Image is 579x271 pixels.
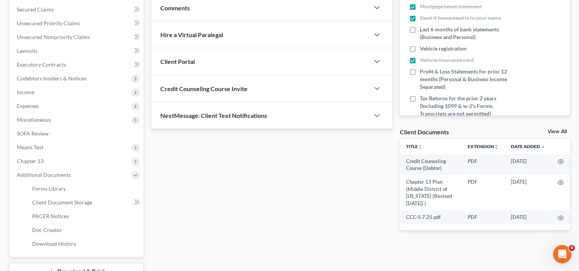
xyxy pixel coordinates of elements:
[32,227,62,233] span: Doc Creator
[541,145,545,149] i: expand_more
[17,171,71,178] span: Additional Documents
[11,30,144,44] a: Unsecured Nonpriority Claims
[11,16,144,30] a: Unsecured Priority Claims
[11,127,144,140] a: SOFA Review
[32,185,66,192] span: Forms Library
[17,89,34,95] span: Income
[420,56,474,64] span: Vehicle insurance card
[569,245,575,251] span: 4
[160,31,223,38] span: Hire a Virtual Paralegal
[17,20,80,26] span: Unsecured Priority Claims
[505,154,551,175] td: [DATE]
[420,3,482,10] span: Mortgage latest statement
[32,213,69,219] span: PACER Notices
[160,112,267,119] span: NextMessage: Client Text Notifications
[17,61,66,68] span: Executory Contracts
[511,144,545,149] a: Date Added expand_more
[462,210,505,224] td: PDF
[17,158,44,164] span: Chapter 13
[505,175,551,210] td: [DATE]
[505,210,551,224] td: [DATE]
[418,145,422,149] i: unfold_more
[420,95,521,118] span: Tax Returns for the prior 2 years (Including 1099 & w-2's Forms. Transcripts are not permitted)
[26,237,144,251] a: Download History
[400,128,449,136] div: Client Documents
[11,58,144,72] a: Executory Contracts
[17,34,90,40] span: Unsecured Nonpriority Claims
[494,145,499,149] i: unfold_more
[420,26,521,41] span: Last 6 months of bank statements (Business and Personal)
[17,103,39,109] span: Expenses
[420,14,501,22] span: Deed if homestead is in your name
[11,3,144,16] a: Secured Claims
[462,175,505,210] td: PDF
[11,44,144,58] a: Lawsuits
[420,45,466,52] span: Vehicle registration
[17,116,51,123] span: Miscellaneous
[400,210,462,224] td: CCC-5.7.25.pdf
[26,209,144,223] a: PACER Notices
[548,129,567,134] a: View All
[17,130,49,137] span: SOFA Review
[26,196,144,209] a: Client Document Storage
[160,58,195,65] span: Client Portal
[17,75,86,82] span: Codebtors Insiders & Notices
[406,144,422,149] a: Titleunfold_more
[32,240,76,247] span: Download History
[553,245,571,263] iframe: Intercom live chat
[26,223,144,237] a: Doc Creator
[160,4,190,11] span: Comments
[400,154,462,175] td: Credit Counseling Course (Debtor)
[400,175,462,210] td: Chapter 13 Plan (Middle District of [US_STATE] (Revised [DATE]) )
[17,144,43,150] span: Means Test
[468,144,499,149] a: Extensionunfold_more
[462,154,505,175] td: PDF
[26,182,144,196] a: Forms Library
[420,68,521,91] span: Profit & Loss Statements for prior 12 months (Personal & Business Income Separated)
[17,6,54,13] span: Secured Claims
[32,199,92,206] span: Client Document Storage
[17,47,38,54] span: Lawsuits
[160,85,248,92] span: Credit Counseling Course Invite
